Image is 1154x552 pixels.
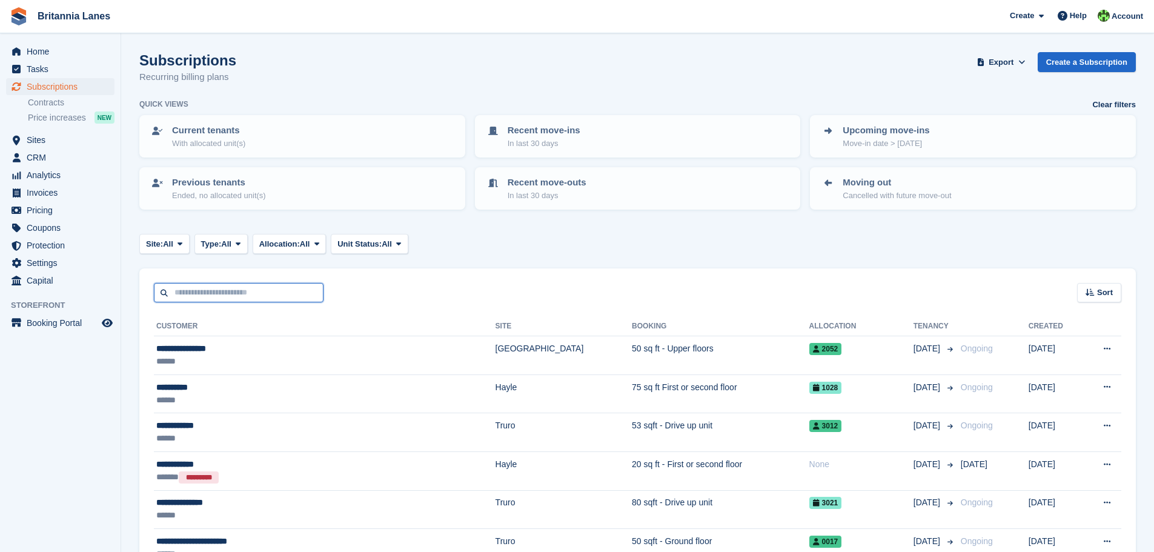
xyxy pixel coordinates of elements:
p: Current tenants [172,124,245,138]
a: Upcoming move-ins Move-in date > [DATE] [811,116,1135,156]
td: Truro [496,413,632,452]
h6: Quick views [139,99,188,110]
th: Allocation [809,317,914,336]
a: menu [6,167,114,184]
span: Protection [27,237,99,254]
a: menu [6,61,114,78]
a: Price increases NEW [28,111,114,124]
span: 0017 [809,536,842,548]
span: Booking Portal [27,314,99,331]
span: [DATE] [914,496,943,509]
h1: Subscriptions [139,52,236,68]
td: Hayle [496,374,632,413]
a: Preview store [100,316,114,330]
span: Home [27,43,99,60]
span: CRM [27,149,99,166]
a: Recent move-outs In last 30 days [476,168,800,208]
span: Storefront [11,299,121,311]
th: Site [496,317,632,336]
th: Booking [632,317,809,336]
a: menu [6,202,114,219]
button: Allocation: All [253,234,327,254]
span: Ongoing [961,382,993,392]
p: Recent move-outs [508,176,586,190]
a: menu [6,254,114,271]
img: stora-icon-8386f47178a22dfd0bd8f6a31ec36ba5ce8667c1dd55bd0f319d3a0aa187defe.svg [10,7,28,25]
a: menu [6,149,114,166]
a: Create a Subscription [1038,52,1136,72]
span: Ongoing [961,421,993,430]
a: Recent move-ins In last 30 days [476,116,800,156]
span: Ongoing [961,536,993,546]
td: [DATE] [1029,374,1082,413]
span: Account [1112,10,1143,22]
p: In last 30 days [508,138,580,150]
span: 3021 [809,497,842,509]
div: None [809,458,914,471]
td: Truro [496,490,632,529]
span: Price increases [28,112,86,124]
span: [DATE] [914,458,943,471]
button: Unit Status: All [331,234,408,254]
td: 50 sq ft - Upper floors [632,336,809,375]
img: Robert Parr [1098,10,1110,22]
a: Contracts [28,97,114,108]
a: Britannia Lanes [33,6,115,26]
span: All [382,238,392,250]
span: [DATE] [914,342,943,355]
td: [GEOGRAPHIC_DATA] [496,336,632,375]
div: NEW [95,111,114,124]
td: 75 sq ft First or second floor [632,374,809,413]
p: Ended, no allocated unit(s) [172,190,266,202]
span: Type: [201,238,222,250]
span: [DATE] [961,459,987,469]
a: menu [6,78,114,95]
p: Upcoming move-ins [843,124,929,138]
span: Ongoing [961,344,993,353]
td: [DATE] [1029,336,1082,375]
span: Sites [27,131,99,148]
a: Previous tenants Ended, no allocated unit(s) [141,168,464,208]
span: All [221,238,231,250]
span: Coupons [27,219,99,236]
span: Allocation: [259,238,300,250]
span: Ongoing [961,497,993,507]
span: Help [1070,10,1087,22]
span: Settings [27,254,99,271]
td: [DATE] [1029,490,1082,529]
span: Export [989,56,1013,68]
span: Tasks [27,61,99,78]
p: Recurring billing plans [139,70,236,84]
span: 1028 [809,382,842,394]
span: Subscriptions [27,78,99,95]
span: [DATE] [914,419,943,432]
th: Customer [154,317,496,336]
button: Type: All [194,234,248,254]
a: Clear filters [1092,99,1136,111]
span: Create [1010,10,1034,22]
span: Unit Status: [337,238,382,250]
span: Invoices [27,184,99,201]
span: 3012 [809,420,842,432]
td: [DATE] [1029,413,1082,452]
a: menu [6,272,114,289]
span: 2052 [809,343,842,355]
p: Move-in date > [DATE] [843,138,929,150]
span: [DATE] [914,535,943,548]
button: Site: All [139,234,190,254]
span: Capital [27,272,99,289]
p: With allocated unit(s) [172,138,245,150]
td: 80 sqft - Drive up unit [632,490,809,529]
a: Current tenants With allocated unit(s) [141,116,464,156]
a: menu [6,43,114,60]
a: menu [6,131,114,148]
th: Tenancy [914,317,956,336]
td: [DATE] [1029,451,1082,490]
span: Pricing [27,202,99,219]
span: Sort [1097,287,1113,299]
a: menu [6,184,114,201]
span: All [300,238,310,250]
p: Recent move-ins [508,124,580,138]
a: menu [6,219,114,236]
span: [DATE] [914,381,943,394]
